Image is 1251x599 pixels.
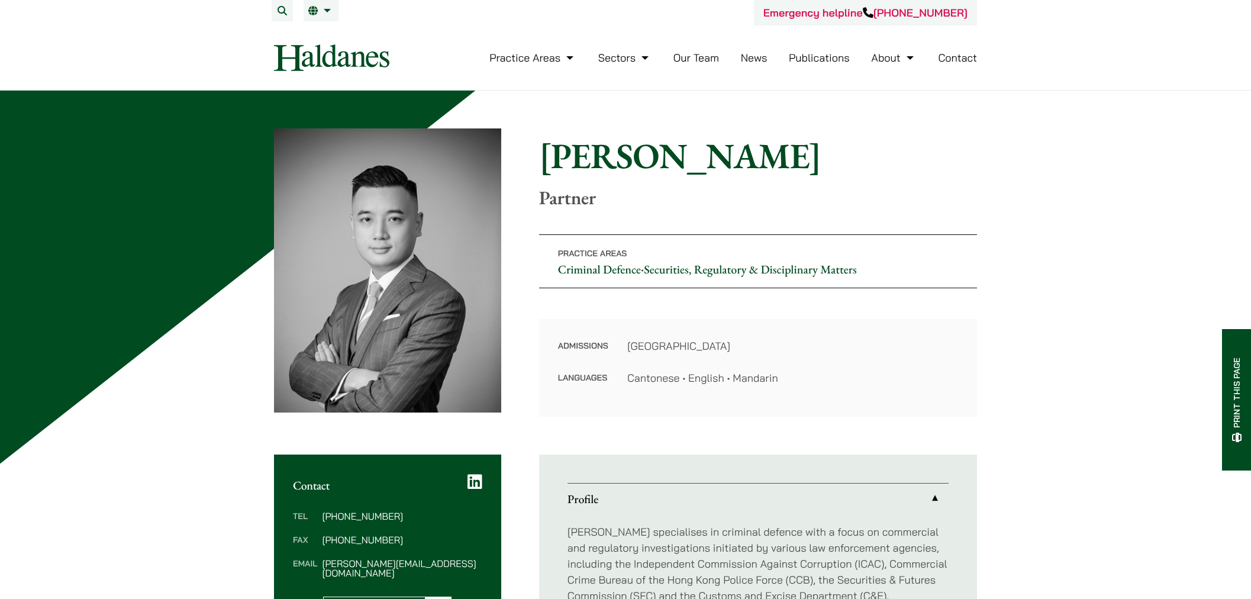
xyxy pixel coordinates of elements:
[789,51,850,65] a: Publications
[568,484,949,514] a: Profile
[938,51,977,65] a: Contact
[627,370,958,386] dd: Cantonese • English • Mandarin
[644,262,856,277] a: Securities, Regulatory & Disciplinary Matters
[871,51,916,65] a: About
[763,6,968,20] a: Emergency helpline[PHONE_NUMBER]
[467,474,482,490] a: LinkedIn
[598,51,652,65] a: Sectors
[322,535,482,545] dd: [PHONE_NUMBER]
[489,51,576,65] a: Practice Areas
[293,559,317,578] dt: Email
[673,51,719,65] a: Our Team
[558,370,608,386] dt: Languages
[274,44,389,71] img: Logo of Haldanes
[293,478,482,492] h2: Contact
[627,338,958,354] dd: [GEOGRAPHIC_DATA]
[539,186,977,209] p: Partner
[539,134,977,177] h1: [PERSON_NAME]
[308,6,334,15] a: EN
[558,248,627,259] span: Practice Areas
[558,338,608,370] dt: Admissions
[293,511,317,535] dt: Tel
[539,234,977,288] p: •
[558,262,641,277] a: Criminal Defence
[293,535,317,559] dt: Fax
[322,559,482,578] dd: [PERSON_NAME][EMAIL_ADDRESS][DOMAIN_NAME]
[741,51,768,65] a: News
[322,511,482,521] dd: [PHONE_NUMBER]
